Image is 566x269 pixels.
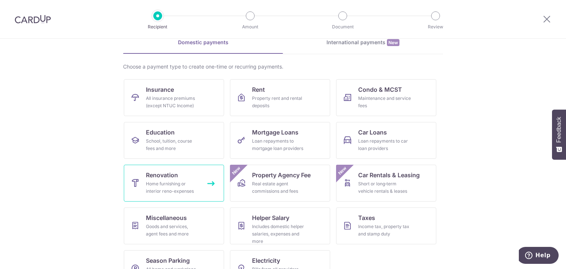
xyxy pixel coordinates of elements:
span: Education [146,128,175,137]
div: Choose a payment type to create one-time or recurring payments. [123,63,443,70]
a: RenovationHome furnishing or interior reno-expenses [124,165,224,202]
p: Document [315,23,370,31]
span: Insurance [146,85,174,94]
span: New [336,165,349,177]
div: International payments [283,39,443,46]
span: Condo & MCST [358,85,402,94]
p: Amount [223,23,277,31]
span: Renovation [146,171,178,179]
a: RentProperty rent and rental deposits [230,79,330,116]
span: New [230,165,242,177]
span: Taxes [358,213,375,222]
span: Rent [252,85,265,94]
div: Maintenance and service fees [358,95,411,109]
div: School, tuition, course fees and more [146,137,199,152]
div: Domestic payments [123,39,283,46]
div: Income tax, property tax and stamp duty [358,223,411,238]
img: CardUp [15,15,51,24]
span: Miscellaneous [146,213,187,222]
a: Car Rentals & LeasingShort or long‑term vehicle rentals & leasesNew [336,165,436,202]
span: New [387,39,399,46]
div: Short or long‑term vehicle rentals & leases [358,180,411,195]
a: Helper SalaryIncludes domestic helper salaries, expenses and more [230,207,330,244]
a: Property Agency FeeReal estate agent commissions and feesNew [230,165,330,202]
span: Mortgage Loans [252,128,298,137]
p: Recipient [130,23,185,31]
span: Season Parking [146,256,190,265]
span: Helper Salary [252,213,289,222]
button: Feedback - Show survey [552,109,566,160]
div: Real estate agent commissions and fees [252,180,305,195]
span: Car Loans [358,128,387,137]
div: Property rent and rental deposits [252,95,305,109]
a: InsuranceAll insurance premiums (except NTUC Income) [124,79,224,116]
div: Goods and services, agent fees and more [146,223,199,238]
a: MiscellaneousGoods and services, agent fees and more [124,207,224,244]
span: Feedback [556,117,562,143]
a: Mortgage LoansLoan repayments to mortgage loan providers [230,122,330,159]
span: Property Agency Fee [252,171,311,179]
span: Electricity [252,256,280,265]
iframe: Opens a widget where you can find more information [519,247,559,265]
a: EducationSchool, tuition, course fees and more [124,122,224,159]
a: TaxesIncome tax, property tax and stamp duty [336,207,436,244]
p: Review [408,23,463,31]
span: Car Rentals & Leasing [358,171,420,179]
div: Home furnishing or interior reno-expenses [146,180,199,195]
div: All insurance premiums (except NTUC Income) [146,95,199,109]
div: Loan repayments to mortgage loan providers [252,137,305,152]
a: Condo & MCSTMaintenance and service fees [336,79,436,116]
div: Loan repayments to car loan providers [358,137,411,152]
a: Car LoansLoan repayments to car loan providers [336,122,436,159]
div: Includes domestic helper salaries, expenses and more [252,223,305,245]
